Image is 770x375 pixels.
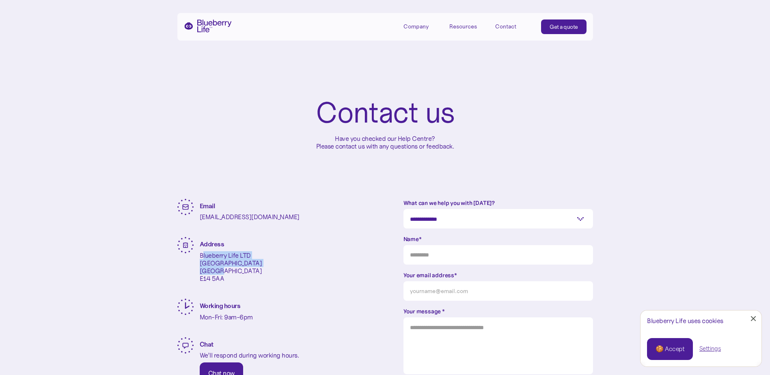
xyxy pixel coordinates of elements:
label: Name* [403,235,593,243]
strong: Your message * [403,308,445,315]
p: Blueberry Life LTD [GEOGRAPHIC_DATA] [GEOGRAPHIC_DATA] E14 5AA [200,252,262,283]
p: Mon-Fri: 9am-6pm [200,313,253,321]
strong: Chat [200,340,214,348]
label: What can we help you with [DATE]? [403,199,593,207]
p: We’ll respond during working hours. [200,351,299,359]
p: Have you checked our Help Centre? Please contact us with any questions or feedback. [316,135,454,150]
strong: Email [200,202,215,210]
a: Contact [495,19,532,33]
strong: Address [200,240,224,248]
div: Company [403,23,429,30]
div: 🍪 Accept [656,345,684,353]
a: 🍪 Accept [647,338,693,360]
input: yourname@email.com [403,281,593,301]
div: Company [403,19,440,33]
a: Get a quote [541,19,587,34]
div: Resources [449,23,477,30]
div: Blueberry Life uses cookies [647,317,755,325]
strong: Working hours [200,302,241,310]
a: Close Cookie Popup [745,310,761,327]
div: Contact [495,23,516,30]
label: Your email address* [403,271,593,279]
a: home [184,19,232,32]
div: Get a quote [550,23,578,31]
div: Resources [449,19,486,33]
h1: Contact us [316,97,455,128]
p: [EMAIL_ADDRESS][DOMAIN_NAME] [200,213,300,221]
a: Settings [699,345,721,353]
